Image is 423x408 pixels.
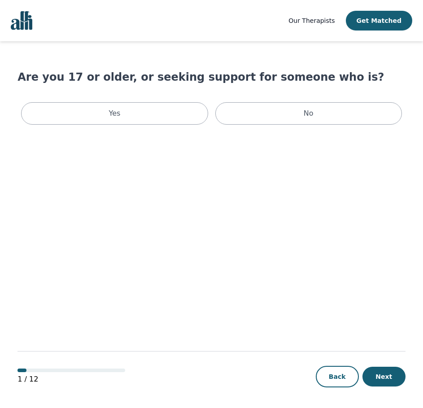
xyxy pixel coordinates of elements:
p: Yes [109,108,120,119]
p: 1 / 12 [17,374,125,385]
a: Our Therapists [288,15,335,26]
span: Our Therapists [288,17,335,24]
p: No [304,108,314,119]
button: Back [316,366,359,387]
button: Get Matched [346,11,412,30]
button: Next [362,367,406,386]
h1: Are you 17 or older, or seeking support for someone who is? [17,70,405,84]
img: alli logo [11,11,32,30]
